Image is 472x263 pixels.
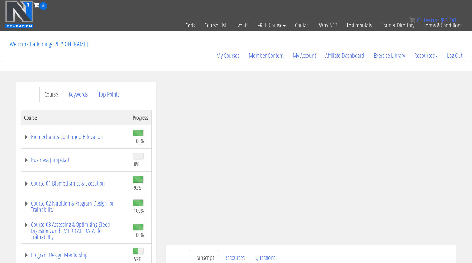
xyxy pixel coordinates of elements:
[253,10,290,41] a: FREE Course
[244,41,288,71] a: Member Content
[441,17,444,24] span: $
[290,10,314,41] a: Contact
[419,10,467,41] a: Terms & Conditions
[441,17,456,24] bdi: 0.00
[130,110,152,125] th: Progress
[376,10,419,41] a: Trainer Directory
[134,256,142,262] span: 52%
[181,10,200,41] a: Certs
[314,10,342,41] a: Why N1?
[24,252,126,258] a: Program Design Mentorship
[134,184,142,191] span: 93%
[39,2,47,10] span: 0
[410,41,442,71] a: Resources
[231,10,253,41] a: Events
[200,10,231,41] a: Course List
[24,134,126,140] a: Biomechanics Continued Education
[422,17,439,24] span: items:
[5,32,94,57] p: Welcome back, ning-[PERSON_NAME]!
[39,87,63,102] a: Course
[134,137,144,144] span: 100%
[24,180,126,186] a: Course 01 Biomechanics & Execution
[409,17,415,23] img: icon11.png
[93,87,124,102] a: Top Points
[321,41,369,71] a: Affiliate Dashboard
[64,87,93,102] a: Keywords
[134,207,144,214] span: 100%
[134,161,140,167] span: 0%
[24,157,126,163] a: Business Jumpstart
[212,41,244,71] a: My Courses
[21,110,130,125] th: Course
[5,0,33,28] img: n1-education
[134,231,144,238] span: 100%
[33,1,47,9] a: 0
[288,41,321,71] a: My Account
[417,17,420,24] span: 0
[442,41,467,71] a: Log Out
[369,41,410,71] a: Exercise Library
[24,221,126,240] a: Course 03 Assessing & Optimizing Sleep Digestion, and [MEDICAL_DATA] for Trainability
[342,10,376,41] a: Testimonials
[409,17,456,24] a: 0 items: $0.00
[24,200,126,213] a: Course 02 Nutrition & Program Design for Trainability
